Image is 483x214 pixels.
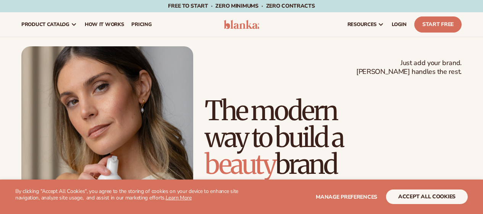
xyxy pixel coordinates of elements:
span: beauty [205,147,275,181]
a: product catalog [18,12,81,37]
a: How It Works [81,12,128,37]
a: LOGIN [388,12,410,37]
span: Manage preferences [316,193,377,201]
h1: The modern way to build a brand [205,97,462,178]
a: pricing [128,12,155,37]
button: accept all cookies [386,189,468,204]
a: Learn More [166,194,192,201]
span: How It Works [85,21,124,28]
span: resources [347,21,376,28]
img: logo [224,20,260,29]
span: product catalog [21,21,69,28]
span: Free to start · ZERO minimums · ZERO contracts [168,2,315,10]
p: By clicking "Accept All Cookies", you agree to the storing of cookies on your device to enhance s... [15,188,242,201]
span: LOGIN [392,21,407,28]
span: pricing [131,21,152,28]
button: Manage preferences [316,189,377,204]
span: Just add your brand. [PERSON_NAME] handles the rest. [356,59,462,77]
a: resources [344,12,388,37]
a: Start Free [414,16,462,33]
